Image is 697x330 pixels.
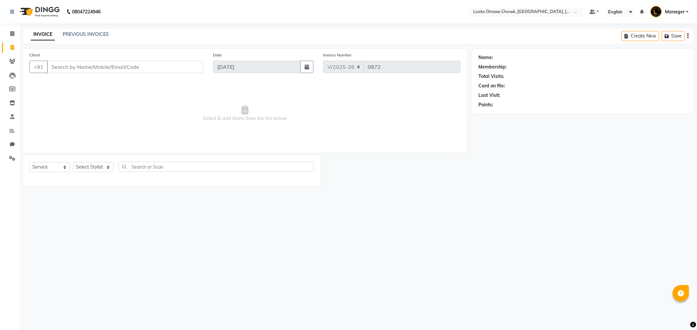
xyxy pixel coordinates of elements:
[72,3,101,21] b: 08047224946
[29,52,40,58] label: Client
[31,29,55,40] a: INVOICE
[29,81,460,146] span: Select & add items from the list below
[323,52,352,58] label: Invoice Number
[478,82,505,89] div: Card on file:
[665,8,685,15] span: Manager
[478,54,493,61] div: Name:
[213,52,222,58] label: Date
[670,304,690,323] iframe: chat widget
[119,162,314,172] input: Search or Scan
[478,92,500,99] div: Last Visit:
[478,73,504,80] div: Total Visits:
[622,31,659,41] button: Create New
[650,6,662,17] img: Manager
[47,61,203,73] input: Search by Name/Mobile/Email/Code
[478,101,493,108] div: Points:
[478,64,507,70] div: Membership:
[17,3,61,21] img: logo
[662,31,685,41] button: Save
[63,31,109,37] a: PREVIOUS INVOICES
[29,61,48,73] button: +91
